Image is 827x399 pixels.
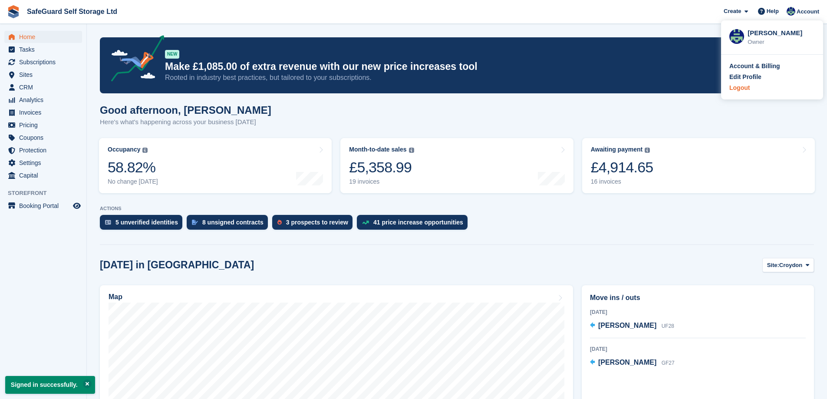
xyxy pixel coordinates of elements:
p: Here's what's happening across your business [DATE] [100,117,271,127]
img: icon-info-grey-7440780725fd019a000dd9b08b2336e03edf1995a4989e88bcd33f0948082b44.svg [409,148,414,153]
span: Create [724,7,741,16]
span: Account [797,7,819,16]
div: £4,914.65 [591,158,653,176]
a: menu [4,144,82,156]
span: Analytics [19,94,71,106]
div: 5 unverified identities [115,219,178,226]
div: Awaiting payment [591,146,643,153]
div: 3 prospects to review [286,219,348,226]
span: Help [767,7,779,16]
span: [PERSON_NAME] [598,322,656,329]
span: Booking Portal [19,200,71,212]
a: menu [4,157,82,169]
div: 58.82% [108,158,158,176]
img: icon-info-grey-7440780725fd019a000dd9b08b2336e03edf1995a4989e88bcd33f0948082b44.svg [645,148,650,153]
span: Site: [767,261,779,270]
span: Home [19,31,71,43]
img: Ian Cameron [787,7,795,16]
a: Edit Profile [729,73,815,82]
a: menu [4,94,82,106]
h2: [DATE] in [GEOGRAPHIC_DATA] [100,259,254,271]
span: UF28 [662,323,674,329]
a: menu [4,31,82,43]
a: Occupancy 58.82% No change [DATE] [99,138,332,193]
button: Site: Croydon [762,258,814,272]
div: 41 price increase opportunities [373,219,463,226]
span: GF27 [662,360,675,366]
div: [DATE] [590,308,806,316]
img: price_increase_opportunities-93ffe204e8149a01c8c9dc8f82e8f89637d9d84a8eef4429ea346261dce0b2c0.svg [362,221,369,224]
div: Occupancy [108,146,140,153]
span: Protection [19,144,71,156]
a: Month-to-date sales £5,358.99 19 invoices [340,138,573,193]
p: Make £1,085.00 of extra revenue with our new price increases tool [165,60,738,73]
a: Account & Billing [729,62,815,71]
a: 41 price increase opportunities [357,215,472,234]
div: 8 unsigned contracts [202,219,264,226]
div: [DATE] [590,345,806,353]
a: [PERSON_NAME] GF27 [590,357,675,369]
img: prospect-51fa495bee0391a8d652442698ab0144808aea92771e9ea1ae160a38d050c398.svg [277,220,282,225]
img: stora-icon-8386f47178a22dfd0bd8f6a31ec36ba5ce8667c1dd55bd0f319d3a0aa187defe.svg [7,5,20,18]
a: 8 unsigned contracts [187,215,272,234]
a: menu [4,43,82,56]
a: menu [4,169,82,181]
img: contract_signature_icon-13c848040528278c33f63329250d36e43548de30e8caae1d1a13099fd9432cc5.svg [192,220,198,225]
div: [PERSON_NAME] [748,28,815,36]
a: Awaiting payment £4,914.65 16 invoices [582,138,815,193]
div: £5,358.99 [349,158,414,176]
div: NEW [165,50,179,59]
img: verify_identity-adf6edd0f0f0b5bbfe63781bf79b02c33cf7c696d77639b501bdc392416b5a36.svg [105,220,111,225]
span: Tasks [19,43,71,56]
a: Logout [729,83,815,92]
span: Pricing [19,119,71,131]
a: menu [4,119,82,131]
h2: Move ins / outs [590,293,806,303]
img: price-adjustments-announcement-icon-8257ccfd72463d97f412b2fc003d46551f7dbcb40ab6d574587a9cd5c0d94... [104,35,165,85]
div: 19 invoices [349,178,414,185]
a: 5 unverified identities [100,215,187,234]
span: Croydon [779,261,802,270]
span: Invoices [19,106,71,119]
a: menu [4,56,82,68]
a: menu [4,106,82,119]
img: Ian Cameron [729,29,744,44]
span: CRM [19,81,71,93]
div: Month-to-date sales [349,146,406,153]
a: menu [4,69,82,81]
div: No change [DATE] [108,178,158,185]
a: SafeGuard Self Storage Ltd [23,4,121,19]
span: Settings [19,157,71,169]
p: Signed in successfully. [5,376,95,394]
a: menu [4,132,82,144]
a: Preview store [72,201,82,211]
div: Account & Billing [729,62,780,71]
h1: Good afternoon, [PERSON_NAME] [100,104,271,116]
span: [PERSON_NAME] [598,359,656,366]
p: Rooted in industry best practices, but tailored to your subscriptions. [165,73,738,82]
span: Coupons [19,132,71,144]
a: menu [4,200,82,212]
h2: Map [109,293,122,301]
span: Capital [19,169,71,181]
img: icon-info-grey-7440780725fd019a000dd9b08b2336e03edf1995a4989e88bcd33f0948082b44.svg [142,148,148,153]
div: Edit Profile [729,73,761,82]
a: 3 prospects to review [272,215,357,234]
div: 16 invoices [591,178,653,185]
span: Storefront [8,189,86,198]
a: [PERSON_NAME] UF28 [590,320,674,332]
p: ACTIONS [100,206,814,211]
span: Subscriptions [19,56,71,68]
span: Sites [19,69,71,81]
div: Owner [748,38,815,46]
div: Logout [729,83,750,92]
a: menu [4,81,82,93]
